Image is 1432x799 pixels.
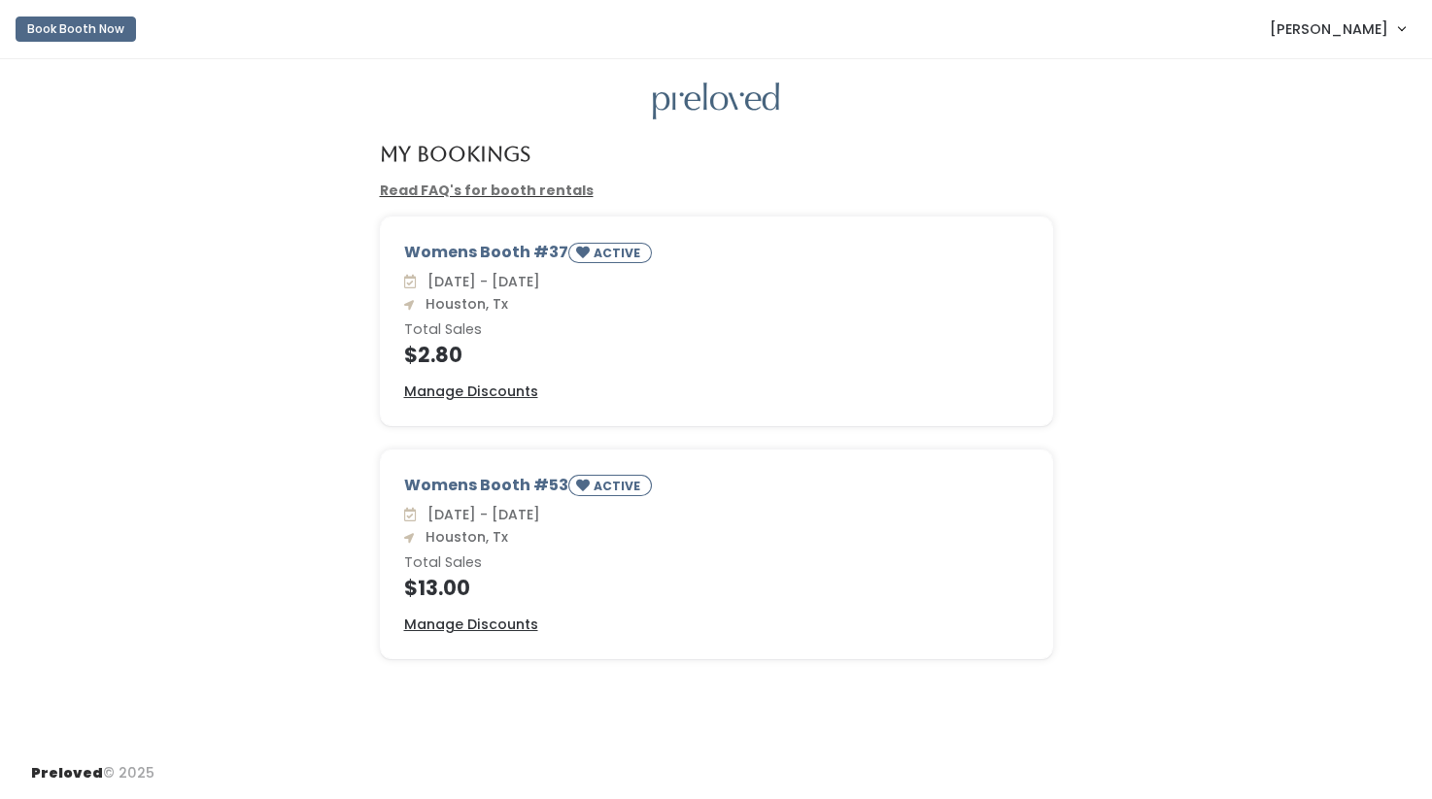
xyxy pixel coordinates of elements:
[16,17,136,42] button: Book Booth Now
[594,478,644,494] small: ACTIVE
[404,322,1029,338] h6: Total Sales
[1270,18,1388,40] span: [PERSON_NAME]
[404,344,1029,366] h4: $2.80
[404,382,538,402] a: Manage Discounts
[404,555,1029,571] h6: Total Sales
[380,143,530,165] h4: My Bookings
[31,748,154,783] div: © 2025
[418,294,508,314] span: Houston, Tx
[16,8,136,50] a: Book Booth Now
[404,382,538,401] u: Manage Discounts
[1250,8,1424,50] a: [PERSON_NAME]
[420,272,540,291] span: [DATE] - [DATE]
[404,615,538,635] a: Manage Discounts
[594,245,644,261] small: ACTIVE
[404,474,1029,504] div: Womens Booth #53
[418,527,508,547] span: Houston, Tx
[380,181,594,200] a: Read FAQ's for booth rentals
[31,763,103,782] span: Preloved
[653,83,779,120] img: preloved logo
[404,577,1029,599] h4: $13.00
[404,615,538,634] u: Manage Discounts
[420,505,540,524] span: [DATE] - [DATE]
[404,241,1029,271] div: Womens Booth #37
